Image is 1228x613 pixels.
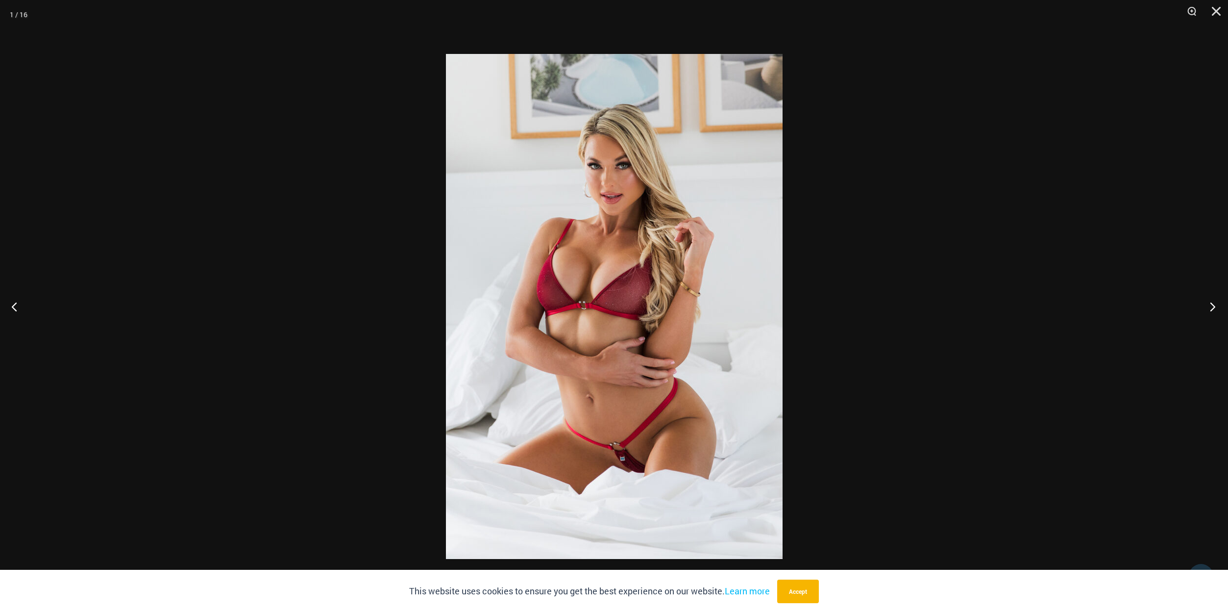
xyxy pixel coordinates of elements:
[10,7,27,22] div: 1 / 16
[409,584,770,599] p: This website uses cookies to ensure you get the best experience on our website.
[777,580,819,603] button: Accept
[1191,282,1228,331] button: Next
[725,585,770,597] a: Learn more
[446,54,783,559] img: Guilty Pleasures Red 1045 Bra 689 Micro 05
